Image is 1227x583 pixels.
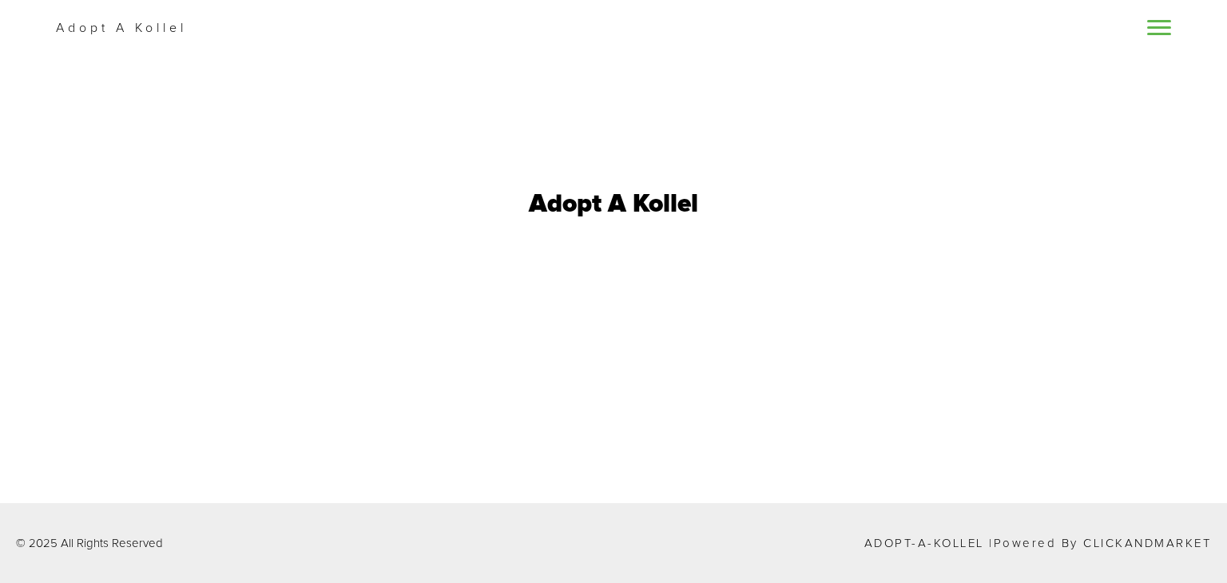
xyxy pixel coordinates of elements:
[864,537,1212,549] p: Adopt-a-Kollel |
[994,537,1078,549] span: Powered by
[1083,537,1211,549] a: ClickandMarket
[16,537,163,549] p: © 2025 All Rights Reserved
[56,18,187,38] p: Adopt A Kollel
[529,192,698,217] h1: Adopt A Kollel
